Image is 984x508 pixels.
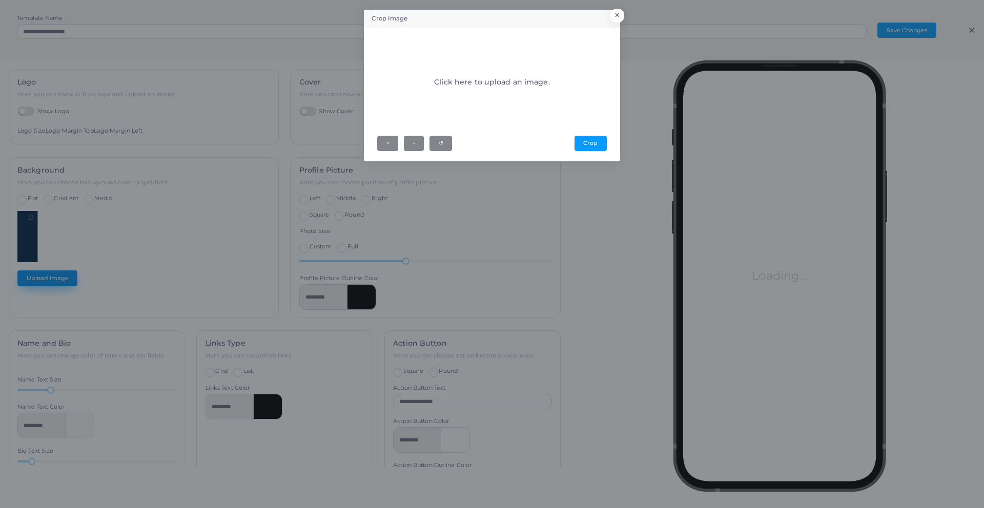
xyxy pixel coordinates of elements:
[429,136,452,151] button: ↺
[610,9,624,22] button: Close
[372,14,407,23] h5: Crop Image
[404,136,424,151] button: -
[575,136,607,151] button: Crop
[434,78,549,87] h4: Click here to upload an image.
[377,136,398,151] button: +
